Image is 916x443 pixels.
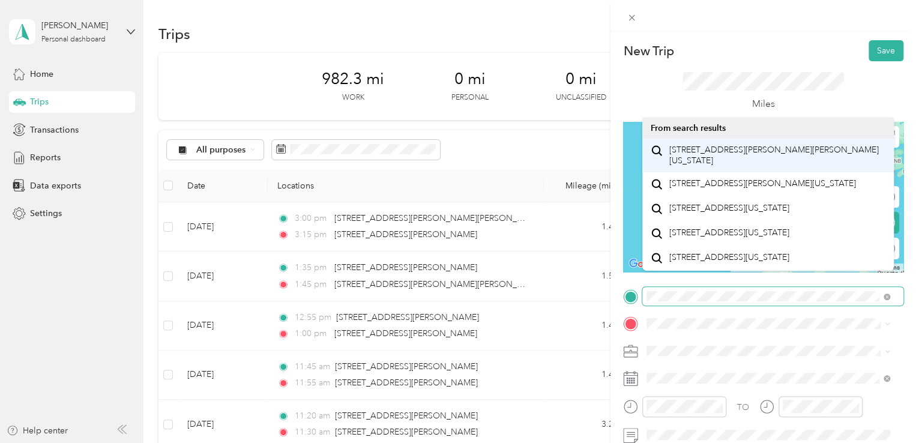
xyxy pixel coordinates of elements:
[651,123,726,133] span: From search results
[669,178,856,189] span: [STREET_ADDRESS][PERSON_NAME][US_STATE]
[669,145,886,166] span: [STREET_ADDRESS][PERSON_NAME][PERSON_NAME][US_STATE]
[849,376,916,443] iframe: Everlance-gr Chat Button Frame
[623,43,673,59] p: New Trip
[869,40,903,61] button: Save
[669,252,789,263] span: [STREET_ADDRESS][US_STATE]
[752,97,775,112] p: Miles
[737,401,749,414] div: TO
[626,256,666,272] a: Open this area in Google Maps (opens a new window)
[669,203,789,214] span: [STREET_ADDRESS][US_STATE]
[669,228,789,238] span: [STREET_ADDRESS][US_STATE]
[626,256,666,272] img: Google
